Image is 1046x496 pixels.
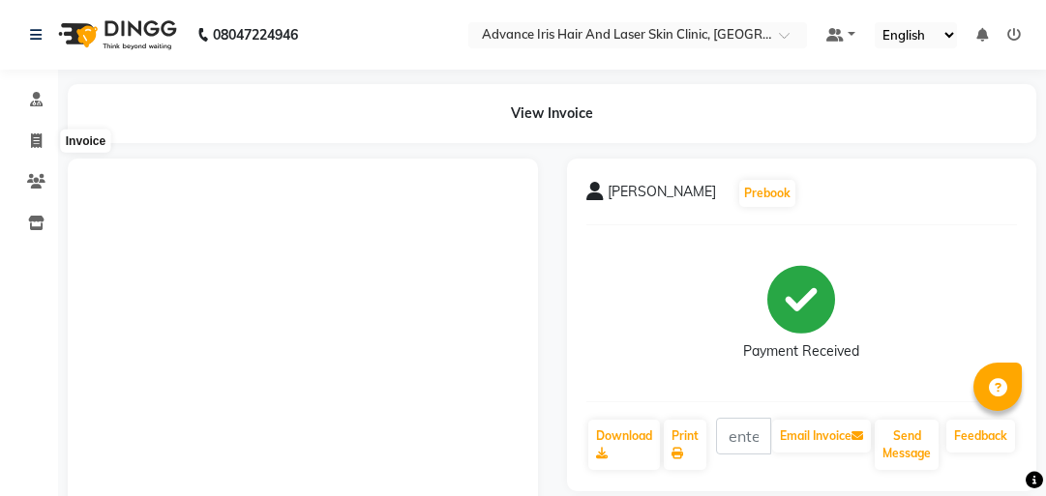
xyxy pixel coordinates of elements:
[68,84,1036,143] div: View Invoice
[946,420,1015,452] a: Feedback
[664,420,706,470] a: Print
[965,419,1027,477] iframe: chat widget
[743,341,859,362] div: Payment Received
[49,8,182,62] img: logo
[588,420,660,470] a: Download
[875,420,939,470] button: Send Message
[739,180,795,207] button: Prebook
[61,130,110,153] div: Invoice
[716,418,772,454] input: enter email
[772,420,871,452] button: Email Invoice
[213,8,298,62] b: 08047224946
[608,182,716,209] span: [PERSON_NAME]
